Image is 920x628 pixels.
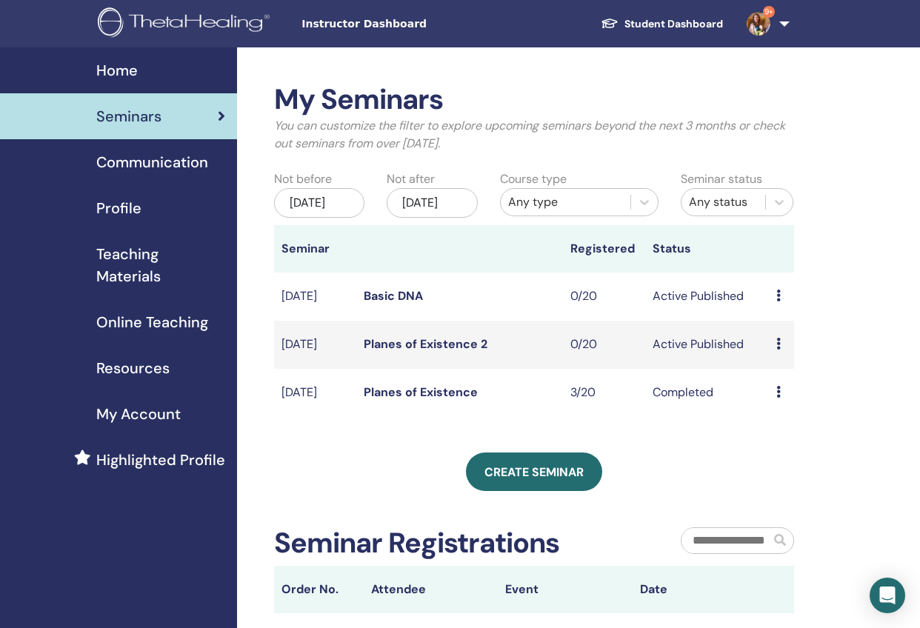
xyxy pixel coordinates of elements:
[466,452,602,491] a: Create seminar
[274,170,332,188] label: Not before
[301,16,524,32] span: Instructor Dashboard
[870,578,905,613] div: Open Intercom Messenger
[96,105,161,127] span: Seminars
[563,369,645,417] td: 3/20
[645,273,769,321] td: Active Published
[508,193,623,211] div: Any type
[364,288,423,304] a: Basic DNA
[96,403,181,425] span: My Account
[387,170,435,188] label: Not after
[601,17,619,30] img: graduation-cap-white.svg
[563,225,645,273] th: Registered
[96,357,170,379] span: Resources
[364,336,487,352] a: Planes of Existence 2
[747,12,770,36] img: default.jpg
[364,384,478,400] a: Planes of Existence
[274,321,356,369] td: [DATE]
[681,170,762,188] label: Seminar status
[274,369,356,417] td: [DATE]
[96,59,138,81] span: Home
[498,566,632,613] th: Event
[689,193,759,211] div: Any status
[563,273,645,321] td: 0/20
[563,321,645,369] td: 0/20
[98,7,275,41] img: logo.png
[96,311,208,333] span: Online Teaching
[645,369,769,417] td: Completed
[274,117,794,153] p: You can customize the filter to explore upcoming seminars beyond the next 3 months or check out s...
[364,566,498,613] th: Attendee
[96,449,225,471] span: Highlighted Profile
[645,321,769,369] td: Active Published
[387,188,477,218] div: [DATE]
[274,527,559,561] h2: Seminar Registrations
[274,225,356,273] th: Seminar
[96,243,225,287] span: Teaching Materials
[274,273,356,321] td: [DATE]
[763,6,775,18] span: 9+
[274,566,364,613] th: Order No.
[274,188,364,218] div: [DATE]
[484,464,584,480] span: Create seminar
[96,197,141,219] span: Profile
[500,170,567,188] label: Course type
[645,225,769,273] th: Status
[589,10,735,38] a: Student Dashboard
[633,566,767,613] th: Date
[274,83,794,117] h2: My Seminars
[96,151,208,173] span: Communication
